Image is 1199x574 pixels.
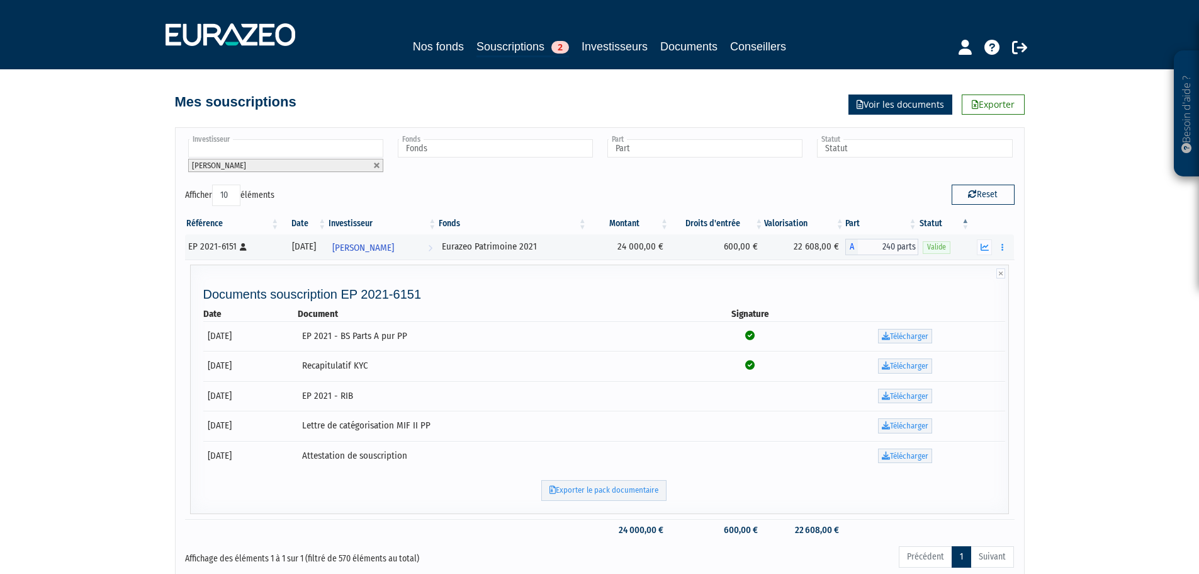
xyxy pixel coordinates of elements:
[923,241,950,253] span: Valide
[437,213,588,234] th: Fonds: activer pour trier la colonne par ordre croissant
[166,23,295,46] img: 1732889491-logotype_eurazeo_blanc_rvb.png
[878,359,932,374] a: Télécharger
[695,307,805,321] th: Signature
[332,236,394,260] span: [PERSON_NAME]
[203,307,298,321] th: Date
[1179,57,1194,171] p: Besoin d'aide ?
[962,95,1025,115] a: Exporter
[203,287,1006,301] h4: Documents souscription EP 2021-6151
[878,389,932,404] a: Télécharger
[670,213,764,234] th: Droits d'entrée: activer pour trier la colonne par ordre croissant
[858,239,918,255] span: 240 parts
[660,38,718,55] a: Documents
[845,213,918,234] th: Part: activer pour trier la colonne par ordre croissant
[185,545,520,565] div: Affichage des éléments 1 à 1 sur 1 (filtré de 570 éléments au total)
[588,234,670,260] td: 24 000,00 €
[185,185,274,206] label: Afficher éléments
[280,213,327,234] th: Date: activer pour trier la colonne par ordre croissant
[845,239,918,255] div: A - Eurazeo Patrimoine 2021
[541,480,667,501] a: Exporter le pack documentaire
[878,329,932,344] a: Télécharger
[327,234,437,260] a: [PERSON_NAME]
[240,243,247,251] i: [Français] Personne physique
[298,307,695,321] th: Document
[298,381,695,411] td: EP 2021 - RIB
[878,449,932,464] a: Télécharger
[730,38,786,55] a: Conseillers
[848,95,952,115] a: Voir les documents
[588,519,670,541] td: 24 000,00 €
[442,240,583,253] div: Eurazeo Patrimoine 2021
[952,546,971,568] a: 1
[188,240,276,253] div: EP 2021-6151
[298,411,695,441] td: Lettre de catégorisation MIF II PP
[298,441,695,471] td: Attestation de souscription
[212,185,240,206] select: Afficheréléments
[298,321,695,352] td: EP 2021 - BS Parts A pur PP
[185,213,281,234] th: Référence : activer pour trier la colonne par ordre croissant
[670,234,764,260] td: 600,00 €
[764,234,845,260] td: 22 608,00 €
[203,411,298,441] td: [DATE]
[428,236,432,260] i: Voir l'investisseur
[175,95,296,110] h4: Mes souscriptions
[952,185,1015,205] button: Reset
[670,519,764,541] td: 600,00 €
[878,418,932,433] a: Télécharger
[551,41,569,54] span: 2
[203,351,298,381] td: [DATE]
[588,213,670,234] th: Montant: activer pour trier la colonne par ordre croissant
[284,240,323,253] div: [DATE]
[413,38,464,55] a: Nos fonds
[203,321,298,352] td: [DATE]
[327,213,437,234] th: Investisseur: activer pour trier la colonne par ordre croissant
[845,239,858,255] span: A
[298,351,695,381] td: Recapitulatif KYC
[476,38,569,57] a: Souscriptions2
[203,381,298,411] td: [DATE]
[764,213,845,234] th: Valorisation: activer pour trier la colonne par ordre croissant
[764,519,845,541] td: 22 608,00 €
[918,213,971,234] th: Statut : activer pour trier la colonne par ordre d&eacute;croissant
[582,38,648,55] a: Investisseurs
[192,161,246,170] span: [PERSON_NAME]
[203,441,298,471] td: [DATE]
